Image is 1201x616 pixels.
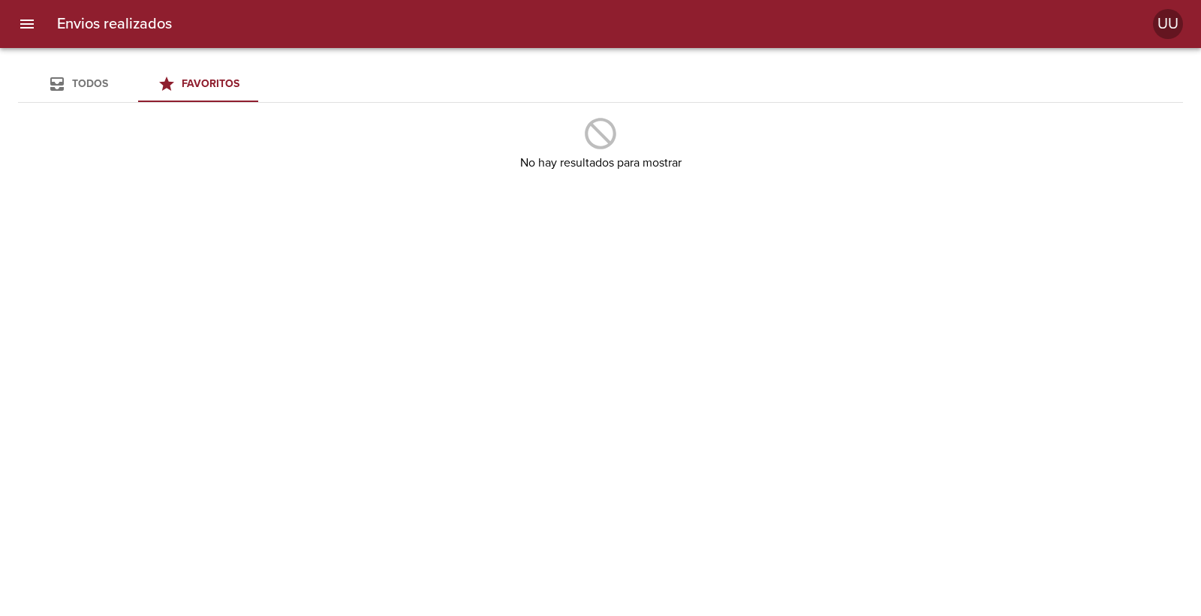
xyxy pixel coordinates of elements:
[18,66,258,102] div: Tabs Envios
[1153,9,1183,39] div: UU
[1153,9,1183,39] div: Abrir información de usuario
[520,152,682,173] h6: No hay resultados para mostrar
[182,77,239,90] span: Favoritos
[57,12,172,36] h6: Envios realizados
[72,77,108,90] span: Todos
[9,6,45,42] button: menu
